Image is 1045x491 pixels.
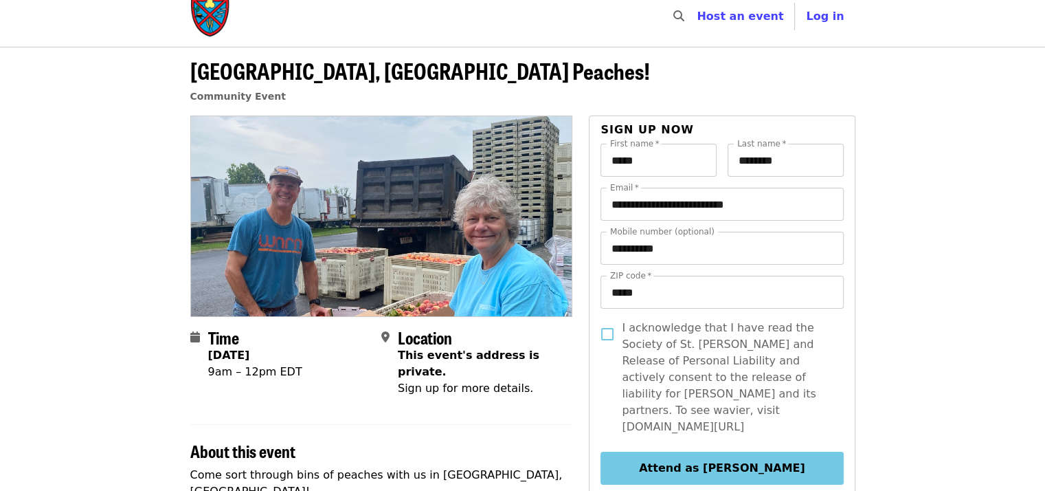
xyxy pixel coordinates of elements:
img: Covesville, VA Peaches! organized by Society of St. Andrew [191,116,572,316]
i: calendar icon [190,331,200,344]
strong: [DATE] [208,349,250,362]
span: About this event [190,439,295,463]
span: This event's address is private. [398,349,539,378]
button: Attend as [PERSON_NAME] [600,452,843,485]
span: Location [398,325,452,349]
a: Community Event [190,91,286,102]
i: map-marker-alt icon [381,331,390,344]
span: Sign up for more details. [398,382,533,395]
label: ZIP code [610,272,651,280]
input: ZIP code [600,276,843,309]
span: Log in [806,10,844,23]
input: Email [600,188,843,221]
span: [GEOGRAPHIC_DATA], [GEOGRAPHIC_DATA] Peaches! [190,54,650,87]
label: First name [610,140,660,148]
input: Mobile number (optional) [600,232,843,265]
i: search icon [673,10,684,23]
label: Email [610,184,639,192]
label: Mobile number (optional) [610,228,715,236]
button: Log in [795,3,855,30]
a: Host an event [697,10,783,23]
span: Sign up now [600,123,694,136]
div: 9am – 12pm EDT [208,364,302,380]
input: Last name [728,144,844,177]
span: I acknowledge that I have read the Society of St. [PERSON_NAME] and Release of Personal Liability... [622,320,832,435]
input: First name [600,144,717,177]
label: Last name [737,140,786,148]
span: Time [208,325,239,349]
